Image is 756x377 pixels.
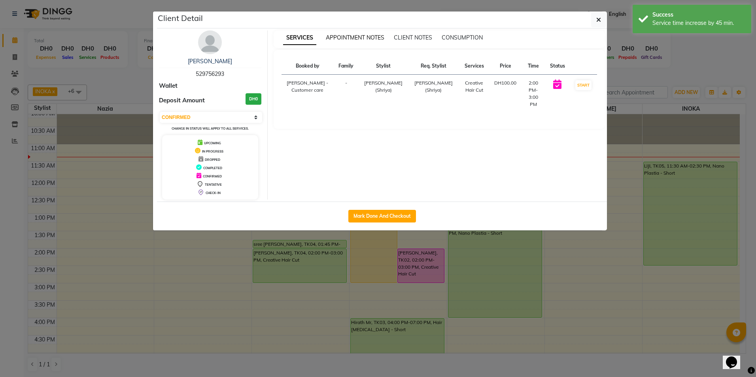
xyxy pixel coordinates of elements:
[188,58,232,65] a: [PERSON_NAME]
[202,149,223,153] span: IN PROGRESS
[206,191,221,195] span: CHECK-IN
[159,81,178,90] span: Wallet
[463,79,485,94] div: Creative Hair Cut
[575,80,592,90] button: START
[205,158,220,162] span: DROPPED
[283,31,316,45] span: SERVICES
[521,58,545,75] th: Time
[459,58,490,75] th: Services
[408,58,459,75] th: Req. Stylist
[205,183,222,187] span: TENTATIVE
[358,58,408,75] th: Stylist
[246,93,261,105] h3: DH0
[203,166,222,170] span: COMPLETED
[545,58,570,75] th: Status
[414,80,453,93] span: [PERSON_NAME] (Shriya)
[394,34,432,41] span: CLIENT NOTES
[334,75,358,113] td: -
[282,75,334,113] td: [PERSON_NAME] - Customer care
[494,79,516,87] div: DH100.00
[364,80,403,93] span: [PERSON_NAME] (Shriya)
[203,174,222,178] span: CONFIRMED
[442,34,483,41] span: CONSUMPTION
[204,141,221,145] span: UPCOMING
[159,96,205,105] span: Deposit Amount
[158,12,203,24] h5: Client Detail
[334,58,358,75] th: Family
[490,58,521,75] th: Price
[723,345,748,369] iframe: chat widget
[348,210,416,222] button: Mark Done And Checkout
[196,70,224,77] span: 529756293
[326,34,384,41] span: APPOINTMENT NOTES
[172,126,249,130] small: Change in status will apply to all services.
[282,58,334,75] th: Booked by
[521,75,545,113] td: 2:00 PM-3:00 PM
[652,19,745,27] div: Service time increase by 45 min.
[652,11,745,19] div: Success
[198,30,222,54] img: avatar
